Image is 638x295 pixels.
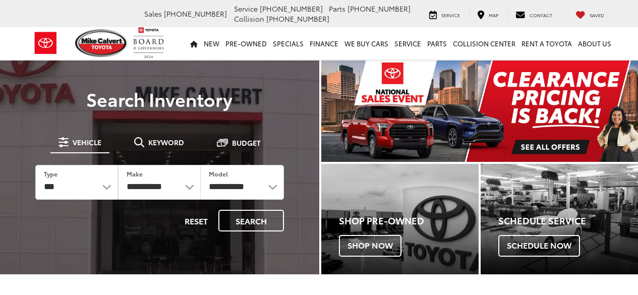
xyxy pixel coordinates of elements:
a: Home [187,27,201,60]
span: [PHONE_NUMBER] [347,4,411,14]
button: Reset [176,210,216,231]
h4: Schedule Service [498,216,638,226]
span: Saved [590,12,604,18]
span: [PHONE_NUMBER] [164,9,227,19]
a: My Saved Vehicles [568,9,612,19]
h3: Search Inventory [21,89,298,109]
a: Map [470,9,506,19]
span: Vehicle [73,139,101,146]
a: Service [422,9,468,19]
a: Service [391,27,424,60]
label: Type [44,169,57,178]
img: Mike Calvert Toyota [75,29,129,57]
span: Service [441,12,460,18]
div: Toyota [321,164,479,274]
a: Rent a Toyota [518,27,575,60]
span: Shop Now [339,235,401,256]
a: About Us [575,27,614,60]
span: Budget [232,139,261,146]
a: New [201,27,222,60]
a: Parts [424,27,450,60]
span: Schedule Now [498,235,580,256]
span: Collision [234,14,264,24]
h4: Shop Pre-Owned [339,216,479,226]
label: Make [127,169,143,178]
span: [PHONE_NUMBER] [260,4,323,14]
span: Map [489,12,498,18]
span: Sales [144,9,162,19]
a: Pre-Owned [222,27,270,60]
div: Toyota [481,164,638,274]
span: Service [234,4,258,14]
a: Contact [508,9,560,19]
span: Keyword [148,139,184,146]
a: WE BUY CARS [341,27,391,60]
span: Contact [530,12,552,18]
img: Toyota [27,27,65,60]
a: Specials [270,27,307,60]
a: Finance [307,27,341,60]
a: Shop Pre-Owned Shop Now [321,164,479,274]
button: Search [218,210,284,231]
a: Schedule Service Schedule Now [481,164,638,274]
span: Parts [329,4,345,14]
span: [PHONE_NUMBER] [266,14,329,24]
a: Collision Center [450,27,518,60]
label: Model [209,169,228,178]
